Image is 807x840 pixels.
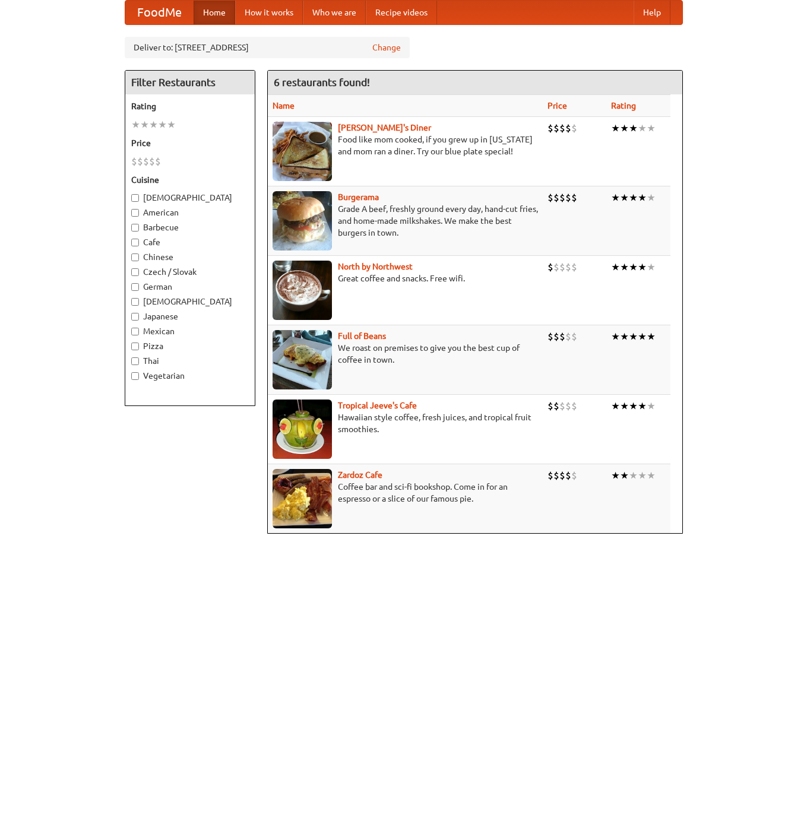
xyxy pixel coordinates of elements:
[140,118,149,131] li: ★
[647,330,656,343] li: ★
[571,400,577,413] li: $
[638,122,647,135] li: ★
[131,283,139,291] input: German
[149,155,155,168] li: $
[559,122,565,135] li: $
[548,261,553,274] li: $
[553,191,559,204] li: $
[647,261,656,274] li: ★
[273,101,295,110] a: Name
[131,239,139,246] input: Cafe
[194,1,235,24] a: Home
[273,400,332,459] img: jeeves.jpg
[620,469,629,482] li: ★
[638,400,647,413] li: ★
[338,192,379,202] a: Burgerama
[638,330,647,343] li: ★
[611,191,620,204] li: ★
[638,469,647,482] li: ★
[548,330,553,343] li: $
[131,209,139,217] input: American
[629,330,638,343] li: ★
[131,328,139,335] input: Mexican
[131,372,139,380] input: Vegetarian
[273,134,538,157] p: Food like mom cooked, if you grew up in [US_STATE] and mom ran a diner. Try our blue plate special!
[131,313,139,321] input: Japanese
[125,71,255,94] h4: Filter Restaurants
[571,261,577,274] li: $
[565,261,571,274] li: $
[131,221,249,233] label: Barbecue
[131,266,249,278] label: Czech / Slovak
[548,122,553,135] li: $
[131,370,249,382] label: Vegetarian
[131,296,249,308] label: [DEMOGRAPHIC_DATA]
[620,330,629,343] li: ★
[338,123,431,132] a: [PERSON_NAME]'s Diner
[131,194,139,202] input: [DEMOGRAPHIC_DATA]
[620,261,629,274] li: ★
[647,400,656,413] li: ★
[548,469,553,482] li: $
[273,481,538,505] p: Coffee bar and sci-fi bookshop. Come in for an espresso or a slice of our famous pie.
[273,469,332,528] img: zardoz.jpg
[647,122,656,135] li: ★
[131,343,139,350] input: Pizza
[338,401,417,410] a: Tropical Jeeve's Cafe
[553,122,559,135] li: $
[131,207,249,218] label: American
[131,310,249,322] label: Japanese
[125,1,194,24] a: FoodMe
[565,330,571,343] li: $
[131,268,139,276] input: Czech / Slovak
[548,400,553,413] li: $
[131,340,249,352] label: Pizza
[559,469,565,482] li: $
[131,100,249,112] h5: Rating
[131,192,249,204] label: [DEMOGRAPHIC_DATA]
[559,330,565,343] li: $
[634,1,670,24] a: Help
[131,298,139,306] input: [DEMOGRAPHIC_DATA]
[548,101,567,110] a: Price
[565,191,571,204] li: $
[338,262,413,271] a: North by Northwest
[149,118,158,131] li: ★
[553,330,559,343] li: $
[338,470,382,480] a: Zardoz Cafe
[571,330,577,343] li: $
[611,400,620,413] li: ★
[273,261,332,320] img: north.jpg
[303,1,366,24] a: Who we are
[235,1,303,24] a: How it works
[565,122,571,135] li: $
[273,272,538,284] p: Great coffee and snacks. Free wifi.
[565,469,571,482] li: $
[273,330,332,389] img: beans.jpg
[553,261,559,274] li: $
[611,469,620,482] li: ★
[137,155,143,168] li: $
[273,203,538,239] p: Grade A beef, freshly ground every day, hand-cut fries, and home-made milkshakes. We make the bes...
[273,191,332,251] img: burgerama.jpg
[559,261,565,274] li: $
[559,400,565,413] li: $
[273,342,538,366] p: We roast on premises to give you the best cup of coffee in town.
[125,37,410,58] div: Deliver to: [STREET_ADDRESS]
[273,122,332,181] img: sallys.jpg
[620,122,629,135] li: ★
[553,469,559,482] li: $
[131,118,140,131] li: ★
[167,118,176,131] li: ★
[571,122,577,135] li: $
[131,155,137,168] li: $
[647,469,656,482] li: ★
[155,155,161,168] li: $
[571,191,577,204] li: $
[131,236,249,248] label: Cafe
